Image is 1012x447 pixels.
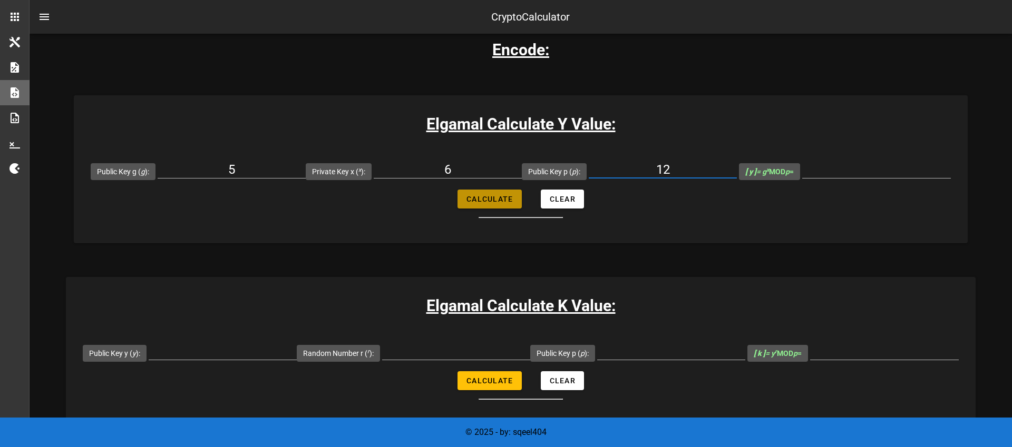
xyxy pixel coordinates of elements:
[754,349,802,357] span: MOD =
[549,376,576,385] span: Clear
[793,349,797,357] i: p
[549,195,576,203] span: Clear
[541,190,584,208] button: Clear
[141,167,145,176] i: g
[541,371,584,390] button: Clear
[745,167,794,176] span: MOD =
[466,195,513,203] span: Calculate
[528,166,580,177] label: Public Key p ( ):
[358,166,361,173] sup: x
[492,38,549,62] h3: Encode:
[458,190,521,208] button: Calculate
[572,167,576,176] i: p
[74,112,968,136] h3: Elgamal Calculate Y Value:
[785,167,790,176] i: p
[754,349,765,357] b: [ k ]
[766,166,769,173] sup: x
[367,348,369,355] sup: r
[32,4,57,29] button: nav-menu-toggle
[132,349,136,357] i: y
[754,349,777,357] i: = y
[97,166,149,177] label: Public Key g ( ):
[745,167,756,176] b: [ y ]
[89,348,140,359] label: Public Key y ( ):
[745,167,769,176] i: = g
[466,376,513,385] span: Calculate
[303,348,374,359] label: Random Number r ( ):
[537,348,589,359] label: Public Key p ( ):
[491,9,570,25] div: CryptoCalculator
[465,427,547,437] span: © 2025 - by: sqeel404
[312,166,365,177] label: Private Key x ( ):
[775,348,777,355] sup: r
[66,294,976,317] h3: Elgamal Calculate K Value:
[580,349,585,357] i: p
[458,371,521,390] button: Calculate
